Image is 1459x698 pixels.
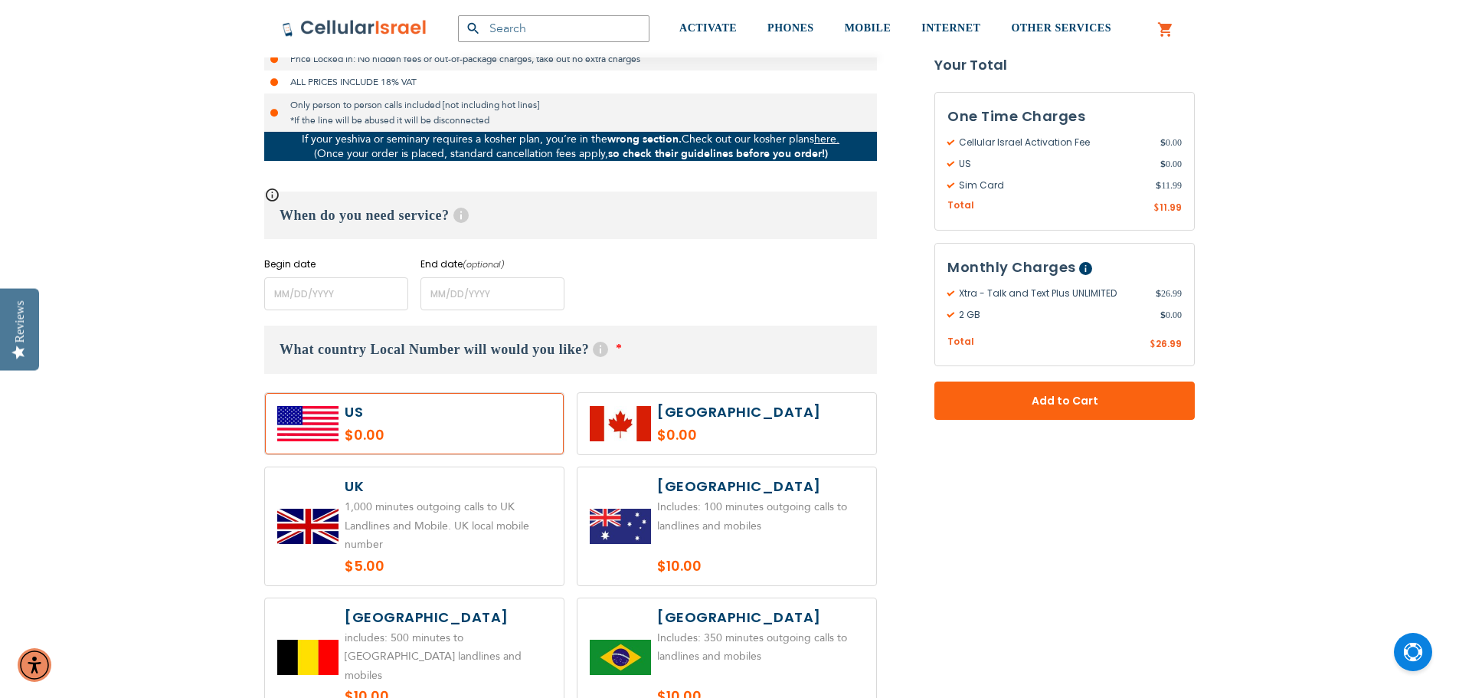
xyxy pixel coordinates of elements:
label: Begin date [264,257,408,271]
span: Monthly Charges [947,257,1076,277]
span: $ [1160,157,1166,171]
span: 0.00 [1160,136,1182,149]
span: Sim Card [947,179,1156,192]
span: $ [1156,179,1161,192]
span: OTHER SERVICES [1011,22,1111,34]
span: 11.99 [1156,179,1182,192]
span: ACTIVATE [679,22,737,34]
div: Accessibility Menu [18,648,51,682]
strong: wrong section. [607,132,682,146]
span: 0.00 [1160,308,1182,322]
span: 0.00 [1160,157,1182,171]
span: Help [1079,262,1092,275]
div: Reviews [13,300,27,342]
span: $ [1160,308,1166,322]
span: Help [453,208,469,223]
strong: so check their guidelines before you order!) [608,146,828,161]
span: INTERNET [921,22,980,34]
span: What country Local Number will would you like? [280,342,589,357]
input: MM/DD/YYYY [420,277,564,310]
i: (optional) [463,258,505,270]
input: MM/DD/YYYY [264,277,408,310]
span: MOBILE [845,22,891,34]
span: Help [593,342,608,357]
img: Cellular Israel Logo [282,19,427,38]
label: End date [420,257,564,271]
span: Xtra - Talk and Text Plus UNLIMITED [947,287,1156,300]
span: 2 GB [947,308,1160,322]
li: Only person to person calls included [not including hot lines] *If the line will be abused it wil... [264,93,877,132]
span: 26.99 [1156,337,1182,350]
li: ALL PRICES INCLUDE 18% VAT [264,70,877,93]
a: here. [814,132,839,146]
span: Total [947,198,974,213]
p: If your yeshiva or seminary requires a kosher plan, you’re in the Check out our kosher plans (Onc... [264,132,877,161]
h3: When do you need service? [264,192,877,239]
span: $ [1160,136,1166,149]
span: Add to Cart [985,393,1144,409]
span: 26.99 [1156,287,1182,300]
span: 11.99 [1160,201,1182,214]
span: $ [1153,202,1160,215]
input: Search [458,15,649,42]
span: $ [1150,338,1156,352]
button: Add to Cart [934,382,1195,420]
span: Cellular Israel Activation Fee [947,136,1160,149]
span: US [947,157,1160,171]
li: Price Locked In: No hidden fees or out-of-package charges, take out no extra charges [264,48,877,70]
strong: Your Total [934,54,1195,77]
h3: One Time Charges [947,105,1182,128]
span: PHONES [767,22,814,34]
span: $ [1156,287,1161,300]
span: Total [947,335,974,349]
